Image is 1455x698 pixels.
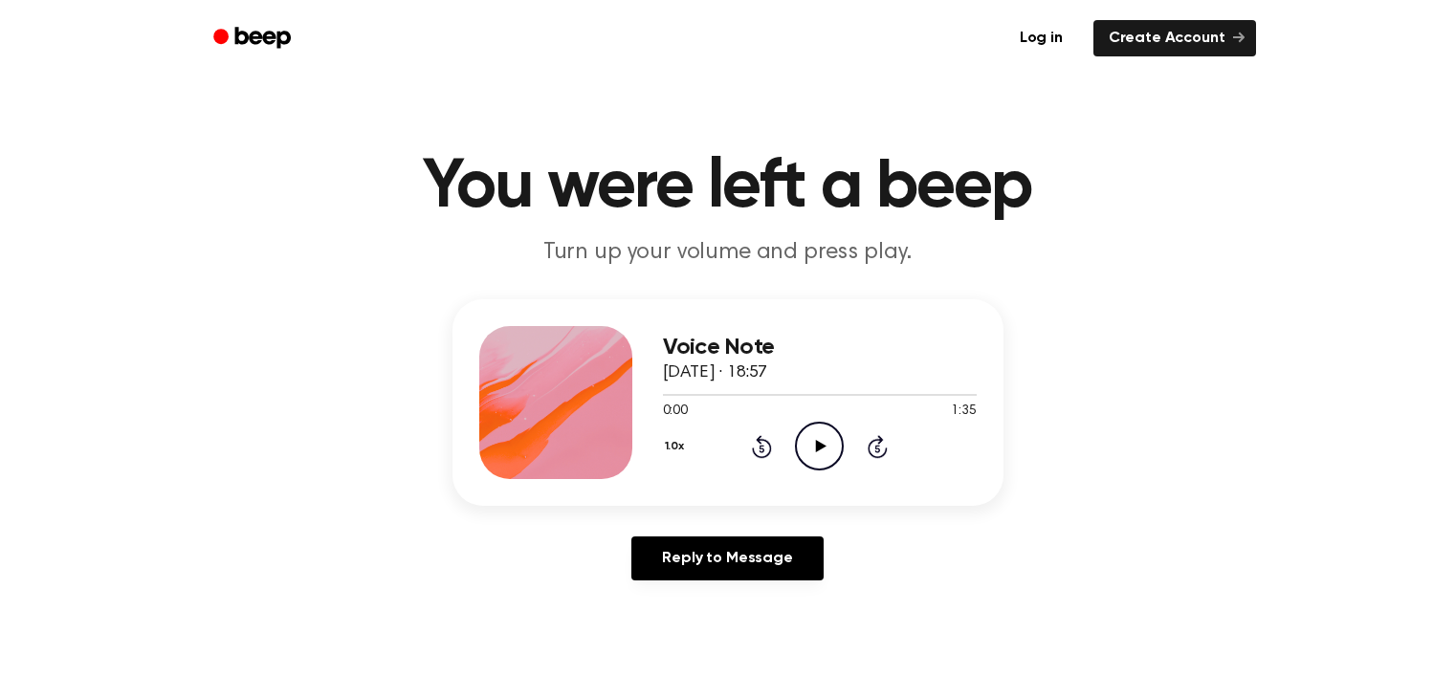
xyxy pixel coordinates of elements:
p: Turn up your volume and press play. [361,237,1095,269]
a: Log in [1001,16,1082,60]
a: Reply to Message [631,536,823,580]
a: Beep [200,20,308,57]
button: 1.0x [663,430,692,463]
span: 0:00 [663,402,688,422]
a: Create Account [1093,20,1256,56]
span: [DATE] · 18:57 [663,364,768,382]
span: 1:35 [951,402,976,422]
h1: You were left a beep [238,153,1218,222]
h3: Voice Note [663,335,977,360]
